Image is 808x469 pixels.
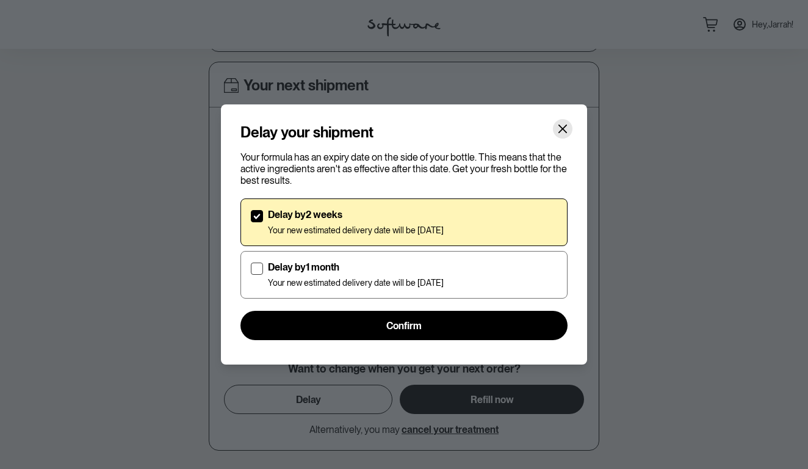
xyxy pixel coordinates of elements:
[386,320,422,332] span: Confirm
[553,119,572,139] button: Close
[240,124,373,142] h4: Delay your shipment
[268,261,444,273] p: Delay by 1 month
[240,311,568,340] button: Confirm
[268,209,444,220] p: Delay by 2 weeks
[268,225,444,236] p: Your new estimated delivery date will be [DATE]
[268,278,444,288] p: Your new estimated delivery date will be [DATE]
[240,151,568,187] p: Your formula has an expiry date on the side of your bottle. This means that the active ingredient...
